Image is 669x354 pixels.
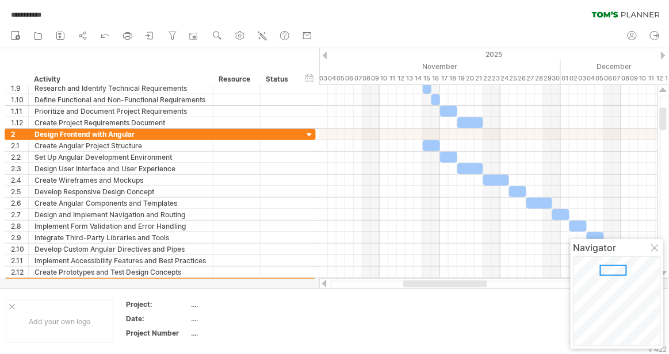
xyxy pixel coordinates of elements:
[35,244,207,255] div: Develop Custom Angular Directives and Pipes
[192,299,288,309] div: ....
[192,314,288,324] div: ....
[647,72,656,84] div: Thursday, 11 December 2025
[630,72,639,84] div: Tuesday, 9 December 2025
[11,140,28,151] div: 2.1
[192,328,288,338] div: ....
[11,94,28,105] div: 1.10
[328,72,337,84] div: Tuesday, 4 November 2025
[526,72,535,84] div: Thursday, 27 November 2025
[35,186,207,197] div: Develop Responsive Design Concept
[535,72,544,84] div: Friday, 28 November 2025
[11,244,28,255] div: 2.10
[561,72,569,84] div: Monday, 1 December 2025
[595,72,604,84] div: Friday, 5 December 2025
[35,267,207,278] div: Create Prototypes and Test Design Concepts
[11,186,28,197] div: 2.5
[544,72,552,84] div: Saturday, 29 November 2025
[302,60,561,72] div: November 2025
[126,299,189,309] div: Project:
[649,345,667,353] div: v 422
[500,72,509,84] div: Monday, 24 November 2025
[604,72,613,84] div: Saturday, 6 December 2025
[219,74,254,85] div: Resource
[6,300,113,343] div: Add your own logo
[431,72,440,84] div: Sunday, 16 November 2025
[126,328,189,338] div: Project Number
[337,72,345,84] div: Wednesday, 5 November 2025
[35,175,207,186] div: Create Wireframes and Mockups
[35,152,207,163] div: Set Up Angular Development Environment
[578,72,587,84] div: Wednesday, 3 December 2025
[11,175,28,186] div: 2.4
[406,72,414,84] div: Thursday, 13 November 2025
[569,72,578,84] div: Tuesday, 2 December 2025
[35,83,207,94] div: Research and Identify Technical Requirements
[11,278,28,289] div: 3
[621,72,630,84] div: Monday, 8 December 2025
[518,72,526,84] div: Wednesday, 26 November 2025
[423,72,431,84] div: Saturday, 15 November 2025
[35,255,207,266] div: Implement Accessibility Features and Best Practices
[613,72,621,84] div: Sunday, 7 December 2025
[509,72,518,84] div: Tuesday, 25 November 2025
[35,129,207,140] div: Design Frontend with Angular
[11,209,28,220] div: 2.7
[319,72,328,84] div: Monday, 3 November 2025
[587,72,595,84] div: Thursday, 4 December 2025
[552,72,561,84] div: Sunday, 30 November 2025
[126,314,189,324] div: Date:
[397,72,406,84] div: Wednesday, 12 November 2025
[639,72,647,84] div: Wednesday, 10 December 2025
[574,242,660,253] div: Navigator
[34,74,207,85] div: Activity
[11,267,28,278] div: 2.12
[35,140,207,151] div: Create Angular Project Structure
[449,72,457,84] div: Tuesday, 18 November 2025
[35,198,207,209] div: Create Angular Components and Templates
[388,72,397,84] div: Tuesday, 11 November 2025
[35,94,207,105] div: Define Functional and Non-Functional Requirements
[475,72,483,84] div: Friday, 21 November 2025
[457,72,466,84] div: Wednesday, 19 November 2025
[11,232,28,243] div: 2.9
[354,72,362,84] div: Friday, 7 November 2025
[35,278,207,289] div: Design Backend with Python
[380,72,388,84] div: Monday, 10 November 2025
[414,72,423,84] div: Friday, 14 November 2025
[440,72,449,84] div: Monday, 17 November 2025
[35,117,207,128] div: Create Project Requirements Document
[35,232,207,243] div: Integrate Third-Party Libraries and Tools
[35,221,207,232] div: Implement Form Validation and Error Handling
[35,106,207,117] div: Prioritize and Document Project Requirements
[11,152,28,163] div: 2.2
[11,255,28,266] div: 2.11
[11,198,28,209] div: 2.6
[371,72,380,84] div: Sunday, 9 November 2025
[11,106,28,117] div: 1.11
[266,74,291,85] div: Status
[11,83,28,94] div: 1.9
[35,163,207,174] div: Design User Interface and User Experience
[362,72,371,84] div: Saturday, 8 November 2025
[656,72,664,84] div: Friday, 12 December 2025
[35,209,207,220] div: Design and Implement Navigation and Routing
[11,221,28,232] div: 2.8
[11,129,28,140] div: 2
[466,72,475,84] div: Thursday, 20 November 2025
[345,72,354,84] div: Thursday, 6 November 2025
[492,72,500,84] div: Sunday, 23 November 2025
[483,72,492,84] div: Saturday, 22 November 2025
[11,163,28,174] div: 2.3
[11,117,28,128] div: 1.12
